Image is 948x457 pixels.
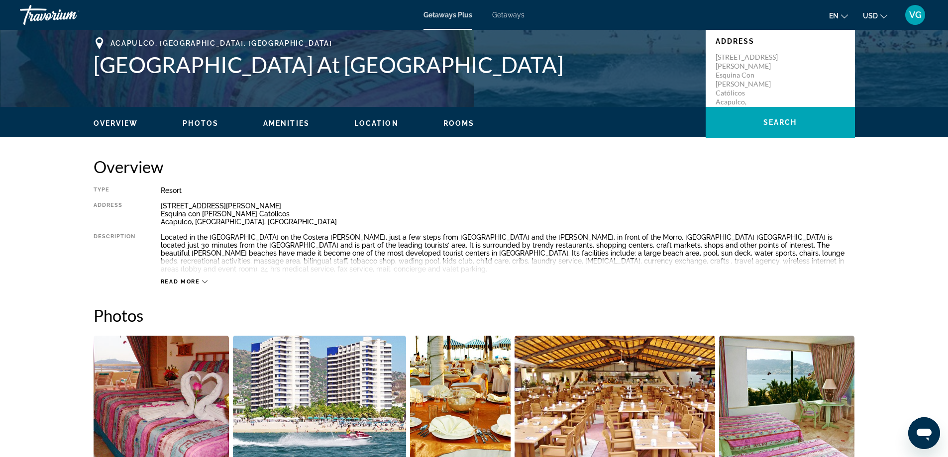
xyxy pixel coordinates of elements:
[829,12,839,20] span: en
[94,202,136,226] div: Address
[183,119,218,127] span: Photos
[94,157,855,177] h2: Overview
[902,4,928,25] button: User Menu
[423,11,472,19] a: Getaways Plus
[20,2,119,28] a: Travorium
[110,39,332,47] span: Acapulco, [GEOGRAPHIC_DATA], [GEOGRAPHIC_DATA]
[94,119,138,128] button: Overview
[161,278,208,285] button: Read more
[354,119,399,128] button: Location
[263,119,310,127] span: Amenities
[908,417,940,449] iframe: Button to launch messaging window
[492,11,525,19] a: Getaways
[94,52,696,78] h1: [GEOGRAPHIC_DATA] At [GEOGRAPHIC_DATA]
[863,8,887,23] button: Change currency
[94,305,855,325] h2: Photos
[829,8,848,23] button: Change language
[94,233,136,273] div: Description
[263,119,310,128] button: Amenities
[909,10,922,20] span: VG
[183,119,218,128] button: Photos
[161,233,855,273] div: Located in the [GEOGRAPHIC_DATA] on the Costera [PERSON_NAME], just a few steps from [GEOGRAPHIC_...
[443,119,475,128] button: Rooms
[94,186,136,194] div: Type
[863,12,878,20] span: USD
[443,119,475,127] span: Rooms
[161,186,855,194] div: Resort
[354,119,399,127] span: Location
[161,278,200,285] span: Read more
[161,202,855,226] div: [STREET_ADDRESS][PERSON_NAME] Esquina con [PERSON_NAME] Católicos Acapulco, [GEOGRAPHIC_DATA], [G...
[94,119,138,127] span: Overview
[763,118,797,126] span: Search
[706,107,855,138] button: Search
[716,37,845,45] p: Address
[716,53,795,124] p: [STREET_ADDRESS][PERSON_NAME] Esquina con [PERSON_NAME] Católicos Acapulco, [GEOGRAPHIC_DATA], [G...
